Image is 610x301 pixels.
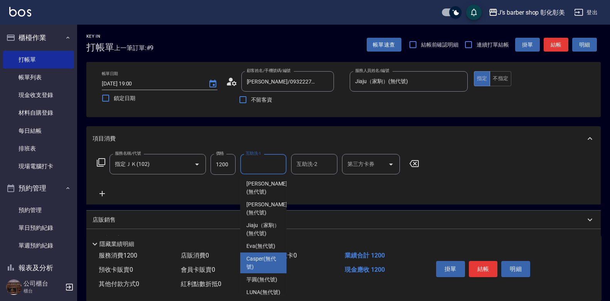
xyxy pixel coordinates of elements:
[355,68,389,74] label: 服務人員姓名/編號
[93,234,121,242] p: 預收卡販賣
[469,261,498,277] button: 結帳
[86,126,601,151] div: 項目消費
[345,252,385,259] span: 業績合計 1200
[86,34,114,39] h2: Key In
[115,150,141,156] label: 服務名稱/代號
[544,38,568,52] button: 結帳
[385,158,397,171] button: Open
[181,252,209,259] span: 店販消費 0
[114,43,154,53] span: 上一筆訂單:#9
[181,280,221,288] span: 紅利點數折抵 0
[571,5,601,20] button: 登出
[181,266,215,273] span: 會員卡販賣 0
[6,279,22,295] img: Person
[3,104,74,122] a: 材料自購登錄
[204,75,222,93] button: Choose date, selected date is 2025-09-12
[474,71,490,86] button: 指定
[246,180,287,196] span: [PERSON_NAME] (無代號)
[3,178,74,198] button: 預約管理
[24,288,63,294] p: 櫃台
[3,201,74,219] a: 預約管理
[3,86,74,104] a: 現金收支登錄
[99,252,137,259] span: 服務消費 1200
[3,140,74,157] a: 排班表
[501,261,530,277] button: 明細
[246,150,261,156] label: 互助洗-1
[477,41,509,49] span: 連續打單結帳
[436,261,465,277] button: 掛單
[251,96,273,104] span: 不留客資
[99,240,134,248] p: 隱藏業績明細
[86,229,601,247] div: 預收卡販賣
[24,280,63,288] h5: 公司櫃台
[3,219,74,237] a: 單日預約紀錄
[3,237,74,254] a: 單週預約紀錄
[86,42,114,53] h3: 打帳單
[246,242,275,250] span: Eva (無代號)
[3,122,74,140] a: 每日結帳
[99,266,133,273] span: 預收卡販賣 0
[3,69,74,86] a: 帳單列表
[246,276,277,284] span: 芋圓 (無代號)
[102,77,201,90] input: YYYY/MM/DD hh:mm
[102,71,118,77] label: 帳單日期
[247,68,291,74] label: 顧客姓名/手機號碼/編號
[99,280,139,288] span: 其他付款方式 0
[466,5,482,20] button: save
[572,38,597,52] button: 明細
[498,8,565,17] div: J’s barber shop 彰化彰美
[86,211,601,229] div: 店販銷售
[246,255,280,271] span: Casper (無代號)
[345,266,385,273] span: 現金應收 1200
[93,135,116,143] p: 項目消費
[490,71,511,86] button: 不指定
[246,201,287,217] span: [PERSON_NAME] (無代號)
[191,158,203,171] button: Open
[9,7,31,17] img: Logo
[246,288,280,296] span: LUNA (無代號)
[3,157,74,175] a: 現場電腦打卡
[3,28,74,48] button: 櫃檯作業
[114,94,135,102] span: 鎖定日期
[421,41,459,49] span: 結帳前確認明細
[515,38,540,52] button: 掛單
[3,258,74,278] button: 報表及分析
[485,5,568,20] button: J’s barber shop 彰化彰美
[246,221,280,237] span: Jiaju（家駒） (無代號)
[367,38,401,52] button: 帳單速查
[3,51,74,69] a: 打帳單
[216,150,224,156] label: 價格
[93,216,116,224] p: 店販銷售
